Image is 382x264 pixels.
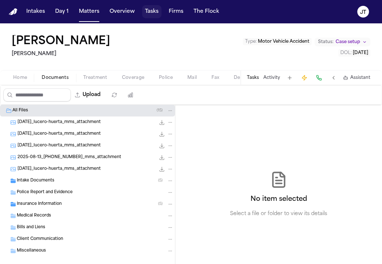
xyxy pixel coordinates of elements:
[158,179,163,183] span: ( 5 )
[187,75,197,81] span: Mail
[12,35,110,48] button: Edit matter name
[18,154,121,161] span: 2025-08-13_[PHONE_NUMBER]_mms_attachment
[18,119,101,126] span: [DATE]_lucero-huerta_mms_attachment
[17,190,73,196] span: Police Report and Evidence
[13,75,27,81] span: Home
[158,130,165,138] button: Download 2025-07-28_lucero-huerta_mms_attachment
[158,119,165,126] button: Download 2025-07-25_lucero-huerta_mms_attachment
[158,202,163,206] span: ( 5 )
[9,8,18,15] img: Finch Logo
[9,8,18,15] a: Home
[17,201,62,207] span: Insurance Information
[23,5,48,18] button: Intakes
[142,5,161,18] button: Tasks
[251,194,307,204] h2: No item selected
[284,73,295,83] button: Add Task
[263,75,280,81] button: Activity
[299,73,309,83] button: Create Immediate Task
[158,142,165,149] button: Download 2025-08-12_lucero-huerta_mms_attachment
[340,51,352,55] span: DOL :
[42,75,69,81] span: Documents
[230,210,327,218] p: Select a file or folder to view its details
[258,39,309,44] span: Motor Vehicle Accident
[18,166,101,172] span: [DATE]_lucero-huerta_mms_attachment
[158,165,165,173] button: Download 2025-08-28_lucero-huerta_mms_attachment
[12,50,113,58] h2: [PERSON_NAME]
[350,75,370,81] span: Assistant
[166,5,186,18] button: Firms
[71,88,105,102] button: Upload
[18,143,101,149] span: [DATE]_lucero-huerta_mms_attachment
[247,75,259,81] button: Tasks
[158,154,165,161] button: Download 2025-08-13_909-736-6272_mms_attachment
[52,5,72,18] button: Day 1
[83,75,107,81] span: Treatment
[314,73,324,83] button: Make a Call
[17,248,46,254] span: Miscellaneous
[336,39,360,45] span: Case setup
[343,75,370,81] button: Assistant
[3,88,71,102] input: Search files
[18,131,101,137] span: [DATE]_lucero-huerta_mms_attachment
[191,5,222,18] button: The Flock
[17,236,63,242] span: Client Communication
[245,39,257,44] span: Type :
[12,35,110,48] h1: [PERSON_NAME]
[17,213,51,219] span: Medical Records
[243,38,312,45] button: Edit Type: Motor Vehicle Accident
[314,38,370,46] button: Change status from Case setup
[17,225,45,231] span: Bills and Liens
[159,75,173,81] span: Police
[211,75,219,81] span: Fax
[17,178,54,184] span: Intake Documents
[234,75,253,81] span: Demand
[107,5,138,18] button: Overview
[12,108,28,114] span: All Files
[338,49,370,57] button: Edit DOL: 2025-03-11
[353,51,368,55] span: [DATE]
[157,108,163,112] span: ( 15 )
[122,75,144,81] span: Coverage
[76,5,102,18] button: Matters
[318,39,333,45] span: Status:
